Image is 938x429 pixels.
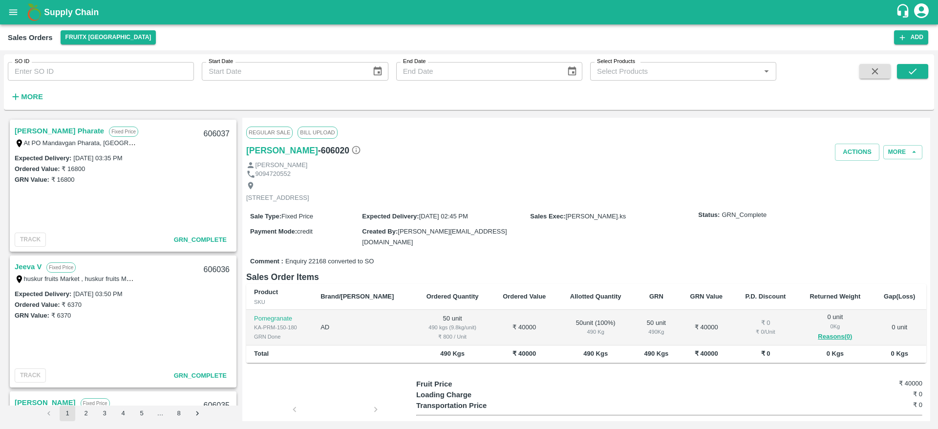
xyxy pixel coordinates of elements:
div: 0 unit [805,313,865,342]
label: Ordered Value: [15,301,60,308]
div: 490 kgs (9.8kg/unit) [422,323,483,332]
b: Product [254,288,278,296]
b: ₹ 0 [761,350,770,357]
b: 0 Kgs [827,350,844,357]
label: Expected Delivery : [15,290,71,298]
div: 606035 [198,394,235,417]
div: ₹ 0 / Unit [742,327,789,336]
button: More [883,145,922,159]
button: Go to next page [190,406,205,421]
b: Ordered Value [503,293,546,300]
p: 9094720552 [256,170,291,179]
label: ₹ 16800 [62,165,85,172]
label: Sales Exec : [530,213,565,220]
td: ₹ 40000 [491,310,558,345]
div: ₹ 800 / Unit [422,332,483,341]
label: Sale Type : [250,213,281,220]
button: Go to page 8 [171,406,187,421]
button: Go to page 5 [134,406,149,421]
div: Sales Orders [8,31,53,44]
div: GRN Done [254,332,305,341]
button: open drawer [2,1,24,23]
label: Select Products [597,58,635,65]
a: [PERSON_NAME] Pharate [15,125,104,137]
b: 490 Kgs [583,350,608,357]
b: ₹ 40000 [695,350,718,357]
a: [PERSON_NAME] [15,396,76,409]
strong: More [21,93,43,101]
button: Choose date [563,62,581,81]
div: … [152,409,168,418]
button: Choose date [368,62,387,81]
label: End Date [403,58,426,65]
img: logo [24,2,44,22]
div: 0 Kg [805,322,865,331]
p: Fixed Price [46,262,76,273]
input: Enter SO ID [8,62,194,81]
label: [DATE] 03:35 PM [73,154,122,162]
h6: - 606020 [318,144,361,157]
p: Fixed Price [81,398,110,408]
div: 50 unit ( 100 %) [566,319,626,337]
span: GRN_Complete [174,372,227,379]
label: GRN Value: [15,312,49,319]
h6: [PERSON_NAME] [246,144,318,157]
label: ₹ 6370 [62,301,82,308]
p: Fruit Price [416,379,543,389]
span: Enquiry 22168 converted to SO [285,257,374,266]
p: Loading Charge [416,389,543,400]
p: [PERSON_NAME] [256,161,308,170]
label: Expected Delivery : [362,213,419,220]
b: 490 Kgs [644,350,668,357]
span: [PERSON_NAME].ks [566,213,626,220]
div: 606036 [198,258,235,281]
button: Open [760,65,773,78]
button: Add [894,30,928,44]
div: 490 Kg [641,327,671,336]
div: 606037 [198,123,235,146]
button: Reasons(0) [805,331,865,343]
span: Fixed Price [281,213,313,220]
td: AD [313,310,414,345]
p: [STREET_ADDRESS] [246,193,309,203]
div: customer-support [895,3,913,21]
b: 0 Kgs [891,350,908,357]
b: Returned Weight [810,293,860,300]
label: ₹ 16800 [51,176,75,183]
input: Select Products [593,65,757,78]
b: 490 Kgs [440,350,465,357]
h6: ₹ 40000 [838,419,922,429]
button: Go to page 4 [115,406,131,421]
button: Go to page 3 [97,406,112,421]
b: P.D. Discount [746,293,786,300]
label: Created By : [362,228,398,235]
a: Supply Chain [44,5,895,19]
label: SO ID [15,58,29,65]
td: ₹ 40000 [679,310,734,345]
label: GRN Value: [15,176,49,183]
a: Jeeva V [15,260,42,273]
label: At PO Mandavgan Pharata, [GEOGRAPHIC_DATA], [GEOGRAPHIC_DATA] ,[GEOGRAPHIC_DATA] pharata, [GEOGRA... [24,139,566,147]
div: account of current user [913,2,930,22]
label: Status: [698,211,720,220]
p: Pomegranate [254,314,305,323]
b: Supply Chain [44,7,99,17]
div: 50 unit [641,319,671,337]
label: Start Date [209,58,233,65]
button: page 1 [60,406,75,421]
td: 50 unit [414,310,491,345]
div: ₹ 0 [742,319,789,328]
button: Actions [835,144,879,161]
b: Total [254,350,269,357]
h6: Sales Order Items [246,270,926,284]
label: [DATE] 03:50 PM [73,290,122,298]
span: [DATE] 02:45 PM [419,213,468,220]
b: ₹ 40000 [512,350,536,357]
label: Expected Delivery : [15,154,71,162]
h6: ₹ 40000 [838,379,922,388]
span: [PERSON_NAME][EMAIL_ADDRESS][DOMAIN_NAME] [362,228,507,246]
b: GRN Value [690,293,723,300]
span: GRN_Complete [174,236,227,243]
b: Brand/[PERSON_NAME] [320,293,394,300]
b: GRN [649,293,663,300]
